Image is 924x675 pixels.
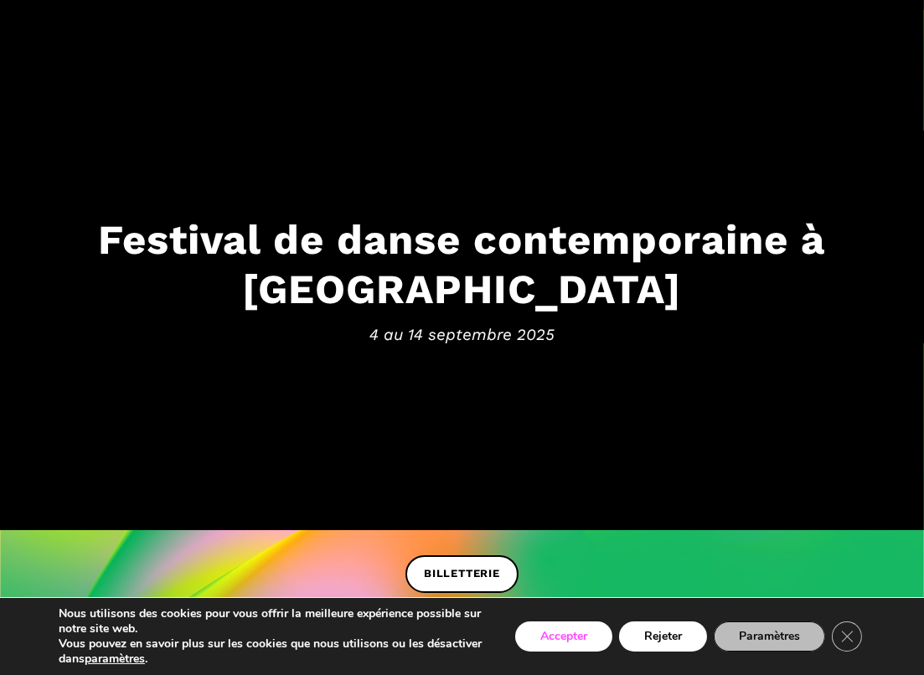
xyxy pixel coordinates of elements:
[17,215,907,314] h3: Festival de danse contemporaine à [GEOGRAPHIC_DATA]
[59,606,484,636] p: Nous utilisons des cookies pour vous offrir la meilleure expérience possible sur notre site web.
[85,652,145,667] button: paramètres
[515,621,612,652] button: Accepter
[17,322,907,348] span: 4 au 14 septembre 2025
[59,636,484,667] p: Vous pouvez en savoir plus sur les cookies que nous utilisons ou les désactiver dans .
[405,555,519,593] a: BILLETTERIE
[832,621,862,652] button: Close GDPR Cookie Banner
[714,621,825,652] button: Paramètres
[619,621,707,652] button: Rejeter
[424,565,500,583] span: BILLETTERIE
